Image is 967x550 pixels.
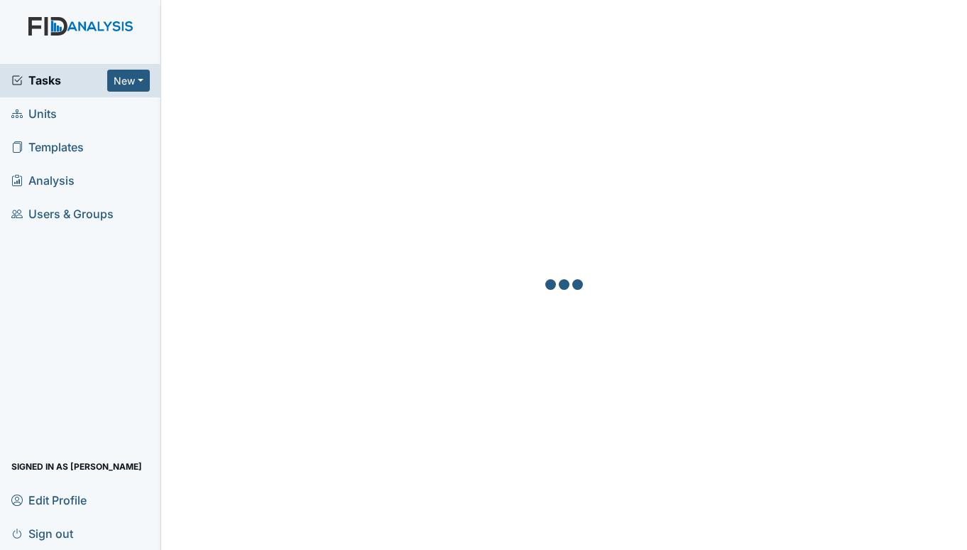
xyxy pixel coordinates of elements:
span: Signed in as [PERSON_NAME] [11,455,142,478]
button: New [107,70,150,92]
span: Units [11,103,57,125]
span: Sign out [11,522,73,544]
span: Users & Groups [11,203,114,225]
span: Templates [11,136,84,158]
span: Edit Profile [11,489,87,511]
a: Tasks [11,72,107,89]
span: Analysis [11,170,75,192]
